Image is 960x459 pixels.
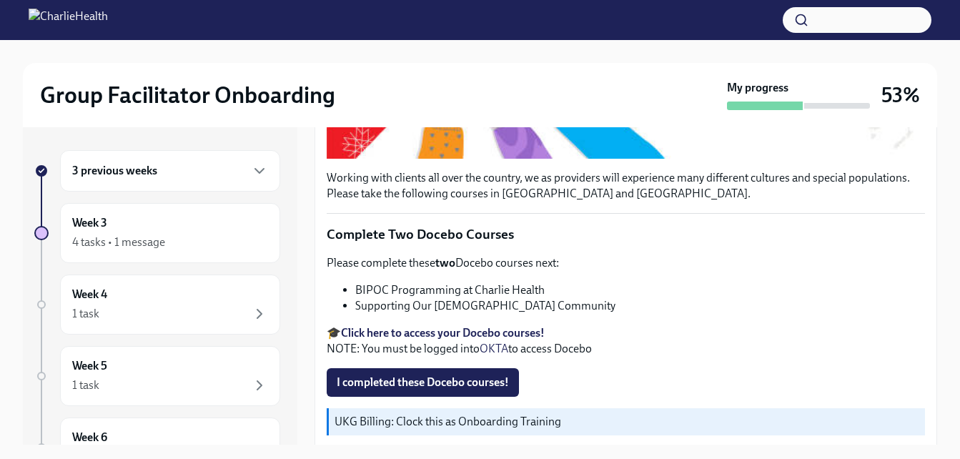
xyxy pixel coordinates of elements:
[60,150,280,192] div: 3 previous weeks
[327,325,925,357] p: 🎓 NOTE: You must be logged into to access Docebo
[72,287,107,302] h6: Week 4
[435,256,455,270] strong: two
[355,282,925,298] li: BIPOC Programming at Charlie Health
[72,306,99,322] div: 1 task
[34,203,280,263] a: Week 34 tasks • 1 message
[341,326,545,340] a: Click here to access your Docebo courses!
[480,342,508,355] a: OKTA
[72,235,165,250] div: 4 tasks • 1 message
[72,430,107,445] h6: Week 6
[72,377,99,393] div: 1 task
[327,225,925,244] p: Complete Two Docebo Courses
[34,275,280,335] a: Week 41 task
[34,346,280,406] a: Week 51 task
[327,170,925,202] p: Working with clients all over the country, we as providers will experience many different culture...
[327,255,925,271] p: Please complete these Docebo courses next:
[727,80,788,96] strong: My progress
[355,298,925,314] li: Supporting Our [DEMOGRAPHIC_DATA] Community
[29,9,108,31] img: CharlieHealth
[72,163,157,179] h6: 3 previous weeks
[72,215,107,231] h6: Week 3
[337,375,509,390] span: I completed these Docebo courses!
[327,368,519,397] button: I completed these Docebo courses!
[881,82,920,108] h3: 53%
[72,358,107,374] h6: Week 5
[335,414,919,430] p: UKG Billing: Clock this as Onboarding Training
[40,81,335,109] h2: Group Facilitator Onboarding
